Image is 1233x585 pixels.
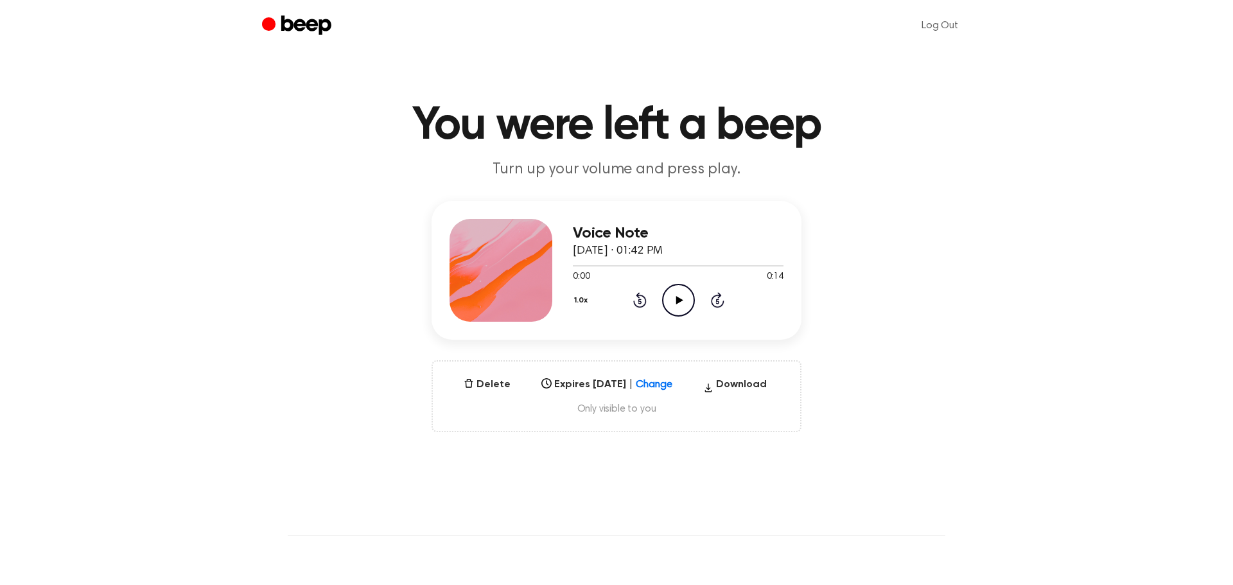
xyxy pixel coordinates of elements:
h1: You were left a beep [288,103,945,149]
a: Beep [262,13,335,39]
a: Log Out [909,10,971,41]
button: Delete [459,377,516,392]
span: Only visible to you [448,403,785,415]
p: Turn up your volume and press play. [370,159,863,180]
span: 0:14 [767,270,783,284]
span: [DATE] · 01:42 PM [573,245,663,257]
button: Download [698,377,772,397]
button: 1.0x [573,290,593,311]
span: 0:00 [573,270,590,284]
h3: Voice Note [573,225,783,242]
